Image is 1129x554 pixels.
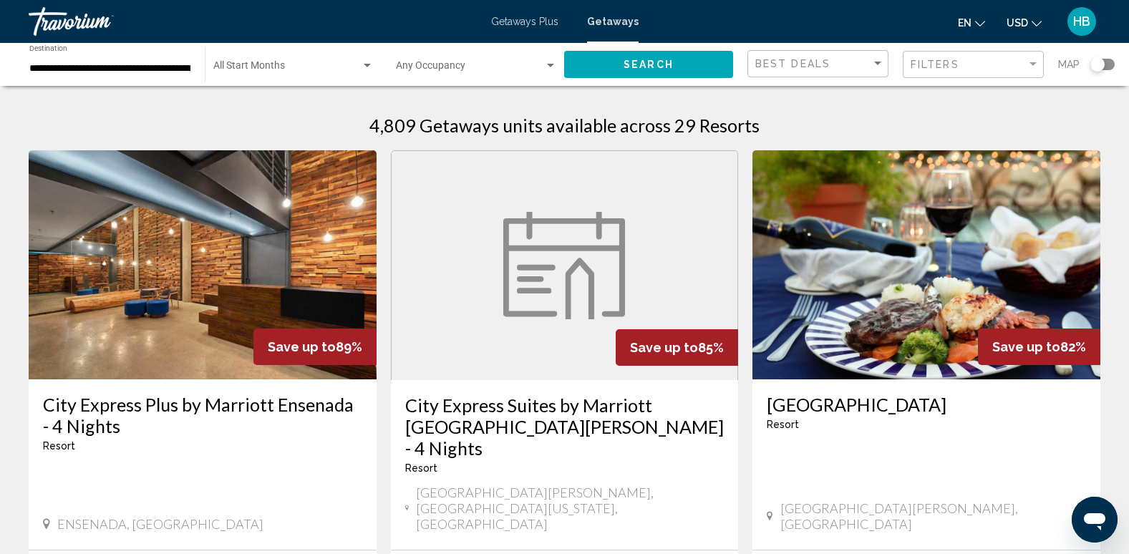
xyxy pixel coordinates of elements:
button: Change currency [1007,12,1042,33]
span: [GEOGRAPHIC_DATA][PERSON_NAME], [GEOGRAPHIC_DATA][US_STATE], [GEOGRAPHIC_DATA] [416,485,724,532]
span: Save up to [992,339,1060,354]
button: Change language [958,12,985,33]
span: Resort [43,440,75,452]
span: en [958,17,971,29]
a: Travorium [29,7,477,36]
iframe: Button to launch messaging window [1072,497,1118,543]
a: Getaways [587,16,639,27]
img: week.svg [503,212,625,319]
span: ENSENADA, [GEOGRAPHIC_DATA] [57,516,263,532]
button: Filter [903,50,1044,79]
a: City Express Plus by Marriott Ensenada - 4 Nights [43,394,362,437]
a: City Express Suites by Marriott [GEOGRAPHIC_DATA][PERSON_NAME] - 4 Nights [405,394,725,459]
span: Save up to [268,339,336,354]
button: User Menu [1063,6,1100,37]
span: Resort [405,462,437,474]
div: 82% [978,329,1100,365]
mat-select: Sort by [755,58,884,70]
span: Map [1058,54,1080,74]
button: Search [564,51,733,77]
span: Search [624,59,674,71]
h1: 4,809 Getaways units available across 29 Resorts [369,115,760,136]
span: Save up to [630,340,698,355]
a: [GEOGRAPHIC_DATA] [767,394,1086,415]
span: Best Deals [755,58,830,69]
img: ii_lgf4.jpg [752,150,1100,379]
span: Filters [911,59,959,70]
div: 89% [253,329,377,365]
a: Getaways Plus [491,16,558,27]
div: 85% [616,329,738,366]
span: [GEOGRAPHIC_DATA][PERSON_NAME], [GEOGRAPHIC_DATA] [780,500,1086,532]
span: USD [1007,17,1028,29]
span: Resort [767,419,799,430]
span: HB [1073,14,1090,29]
img: F134O01X.jpg [29,150,377,379]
